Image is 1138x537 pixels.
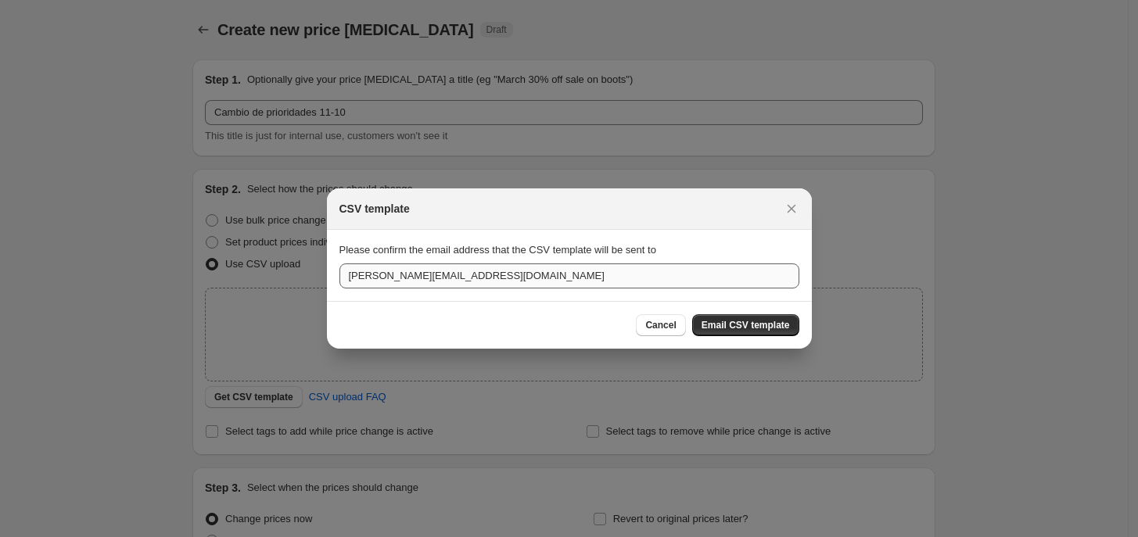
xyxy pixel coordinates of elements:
span: Email CSV template [702,319,790,331]
button: Close [781,198,802,220]
button: Cancel [636,314,685,336]
span: Please confirm the email address that the CSV template will be sent to [339,244,656,256]
span: Cancel [645,319,676,331]
h2: CSV template [339,201,410,217]
button: Email CSV template [692,314,799,336]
